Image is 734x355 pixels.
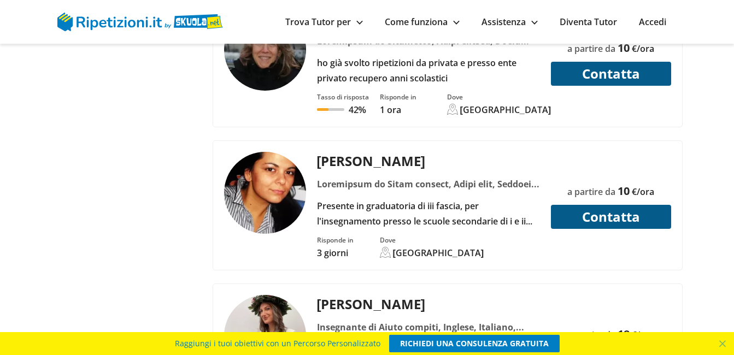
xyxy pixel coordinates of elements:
span: 10 [618,184,630,198]
span: 18 [618,327,630,341]
span: a partire da [567,43,615,55]
span: €/ora [632,186,654,198]
button: Contatta [551,62,671,86]
a: RICHIEDI UNA CONSULENZA GRATUITA [389,335,560,352]
a: Come funziona [385,16,460,28]
span: €/ora [632,329,654,341]
div: Tasso di risposta [317,92,369,102]
a: Trova Tutor per [285,16,363,28]
span: Raggiungi i tuoi obiettivi con un Percorso Personalizzato [175,335,380,352]
a: Diventa Tutor [560,16,617,28]
span: a partire da [567,186,615,198]
div: Dove [380,235,484,245]
div: [GEOGRAPHIC_DATA] [460,104,551,116]
p: 3 giorni [317,247,354,259]
div: Loremipsum do Sitam consect, Adipi elit, Seddoei, Temporin, Utlaboreetdol magnaaliquaen, Adminim ... [313,176,544,192]
img: tutor a Isernia - FAUSTA [224,152,306,234]
span: €/ora [632,43,654,55]
img: logo Skuola.net | Ripetizioni.it [57,13,223,31]
img: tutor a isernia - giuseppina [224,9,306,91]
div: Presente in graduatoria di iii fascia, per l'insegnamento presso le scuole secondarie di i e ii g... [313,198,544,229]
a: logo Skuola.net | Ripetizioni.it [57,15,223,27]
div: [PERSON_NAME] [313,152,544,170]
p: 42% [349,104,366,116]
a: Assistenza [481,16,538,28]
div: ho già svolto ripetizioni da privata e presso ente privato recupero anni scolastici [313,55,544,86]
div: [GEOGRAPHIC_DATA] [393,247,484,259]
div: Risponde in [380,92,416,102]
div: Dove [447,92,551,102]
a: Accedi [639,16,666,28]
span: a partire da [567,329,615,341]
div: [PERSON_NAME] [313,295,544,313]
button: Contatta [551,205,671,229]
div: Insegnante di Aiuto compiti, Inglese, Italiano, Matematica, Scienze, Storia [313,319,544,335]
span: 10 [618,40,630,55]
p: 1 ora [380,104,416,116]
div: Risponde in [317,235,354,245]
